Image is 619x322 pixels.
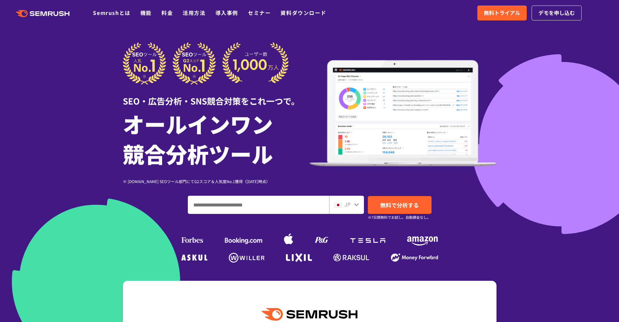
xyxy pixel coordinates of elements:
a: 機能 [140,9,152,17]
div: SEO・広告分析・SNS競合対策をこれ一つで。 [123,85,310,107]
span: 無料で分析する [380,201,419,209]
a: 料金 [161,9,173,17]
a: Semrushとは [93,9,130,17]
a: 無料で分析する [368,196,432,214]
a: 活用方法 [183,9,205,17]
a: セミナー [248,9,271,17]
span: 無料トライアル [484,9,520,17]
a: 資料ダウンロード [280,9,326,17]
span: JP [344,200,351,208]
span: デモを申し込む [538,9,575,17]
h1: オールインワン 競合分析ツール [123,109,310,168]
a: 導入事例 [215,9,238,17]
input: ドメイン、キーワードまたはURLを入力してください [188,196,329,214]
small: ※7日間無料でお試し。自動課金なし。 [368,214,431,220]
div: ※ [DOMAIN_NAME] SEOツール部門にてG2スコア＆人気度No.1獲得（[DATE]時点） [123,178,310,184]
a: 無料トライアル [477,6,527,20]
a: デモを申し込む [532,6,582,20]
img: Semrush [262,308,357,321]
